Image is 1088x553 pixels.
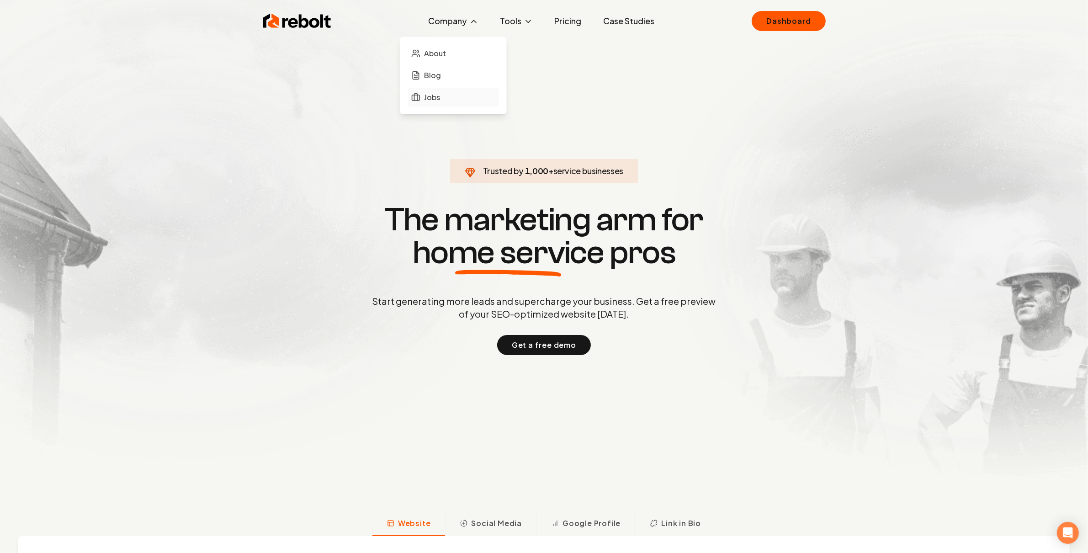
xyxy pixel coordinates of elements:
img: Rebolt Logo [263,12,331,30]
button: Social Media [445,512,536,536]
span: Website [398,518,431,529]
span: home service [413,236,604,269]
a: Pricing [547,12,589,30]
span: About [424,48,446,59]
h1: The marketing arm for pros [325,203,764,269]
span: Jobs [424,92,440,103]
button: Company [421,12,486,30]
button: Website [372,512,446,536]
span: + [548,165,553,176]
button: Tools [493,12,540,30]
span: service businesses [553,165,624,176]
span: Trusted by [483,165,524,176]
a: Blog [408,66,499,85]
span: Social Media [471,518,522,529]
button: Google Profile [536,512,635,536]
p: Start generating more leads and supercharge your business. Get a free preview of your SEO-optimiz... [371,295,718,320]
span: Blog [424,70,441,81]
span: Google Profile [563,518,621,529]
span: Link in Bio [661,518,701,529]
span: 1,000 [525,165,548,177]
a: Dashboard [752,11,825,31]
a: Jobs [408,88,499,106]
button: Get a free demo [497,335,591,355]
a: Case Studies [596,12,662,30]
div: Open Intercom Messenger [1057,522,1079,544]
a: About [408,44,499,63]
button: Link in Bio [635,512,716,536]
